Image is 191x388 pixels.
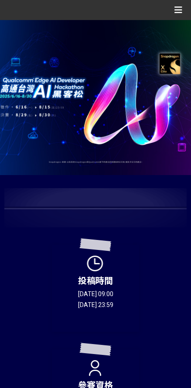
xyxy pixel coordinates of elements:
[55,290,136,299] p: [DATE] 09:00
[84,357,108,379] img: icon-person.7e958e9.png
[84,253,108,274] img: icon-time.d4634df.png
[55,274,136,287] p: 投稿時間
[55,300,136,310] p: [DATE] 23:59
